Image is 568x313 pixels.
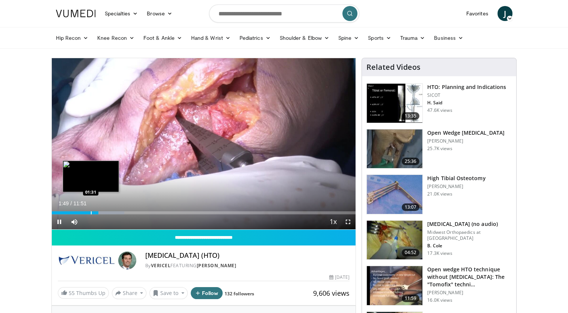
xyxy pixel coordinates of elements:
a: Foot & Ankle [139,30,187,45]
a: Trauma [396,30,430,45]
a: 04:52 [MEDICAL_DATA] (no audio) Midwest Orthopaedics at [GEOGRAPHIC_DATA] B. Cole 17.3K views [366,220,512,260]
span: 13:07 [402,203,420,211]
h3: High Tibial Osteotomy [427,175,485,182]
a: Hip Recon [51,30,93,45]
p: 21.0K views [427,191,452,197]
a: Shoulder & Elbow [275,30,334,45]
p: [PERSON_NAME] [427,290,512,296]
button: Share [112,287,147,299]
span: 13:35 [402,112,420,120]
img: 1390019_3.png.150x105_q85_crop-smart_upscale.jpg [367,129,422,169]
button: Mute [67,214,82,229]
h4: [MEDICAL_DATA] (HTO) [145,251,350,260]
button: Playback Rate [325,214,340,229]
a: Knee Recon [93,30,139,45]
a: Pediatrics [235,30,275,45]
a: [PERSON_NAME] [197,262,237,269]
span: 25:36 [402,158,420,165]
h3: Open wedge HTO technique without [MEDICAL_DATA]: The "Tomofix" techni… [427,266,512,288]
a: Hand & Wrist [187,30,235,45]
span: 11:59 [402,295,420,302]
a: 55 Thumbs Up [58,287,109,299]
button: Save to [149,287,188,299]
h4: Related Videos [366,63,420,72]
img: Avatar [118,251,136,269]
a: Spine [334,30,363,45]
span: / [71,200,72,206]
img: 297961_0002_1.png.150x105_q85_crop-smart_upscale.jpg [367,84,422,123]
p: B. Cole [427,243,512,249]
div: [DATE] [329,274,350,281]
span: 1:49 [59,200,69,206]
img: VuMedi Logo [56,10,96,17]
span: 04:52 [402,249,420,256]
img: 38896_0000_3.png.150x105_q85_crop-smart_upscale.jpg [367,221,422,260]
h3: HTO: Planning and Indications [427,83,506,91]
p: 25.7K views [427,146,452,152]
a: Specialties [100,6,143,21]
a: 132 followers [224,290,254,297]
a: Business [429,30,468,45]
a: 25:36 Open Wedge [MEDICAL_DATA] [PERSON_NAME] 25.7K views [366,129,512,169]
p: Midwest Orthopaedics at [GEOGRAPHIC_DATA] [427,229,512,241]
img: Vericel [58,251,115,269]
p: 16.0K views [427,297,452,303]
h3: Open Wedge [MEDICAL_DATA] [427,129,505,137]
a: Browse [142,6,177,21]
video-js: Video Player [52,58,356,230]
img: image.jpeg [63,161,119,192]
p: [PERSON_NAME] [427,184,485,190]
span: 11:51 [73,200,86,206]
div: By FEATURING [145,262,350,269]
a: J [497,6,512,21]
a: Vericel [151,262,171,269]
p: 17.3K views [427,250,452,256]
span: 55 [69,289,75,296]
button: Follow [191,287,223,299]
p: [PERSON_NAME] [427,138,505,144]
a: 13:35 HTO: Planning and Indications SICOT H. Said 47.6K views [366,83,512,123]
button: Fullscreen [340,214,356,229]
h3: [MEDICAL_DATA] (no audio) [427,220,512,228]
a: Sports [363,30,396,45]
a: Favorites [462,6,493,21]
div: Progress Bar [52,211,356,214]
input: Search topics, interventions [209,5,359,23]
button: Pause [52,214,67,229]
span: 9,606 views [313,289,350,298]
a: 11:59 Open wedge HTO technique without [MEDICAL_DATA]: The "Tomofix" techni… [PERSON_NAME] 16.0K ... [366,266,512,305]
p: 47.6K views [427,107,452,113]
a: 13:07 High Tibial Osteotomy [PERSON_NAME] 21.0K views [366,175,512,214]
p: SICOT [427,92,506,98]
img: 6da97908-3356-4b25-aff2-ae42dc3f30de.150x105_q85_crop-smart_upscale.jpg [367,266,422,305]
p: H. Said [427,100,506,106]
img: c11a38e3-950c-4dae-9309-53f3bdf05539.150x105_q85_crop-smart_upscale.jpg [367,175,422,214]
